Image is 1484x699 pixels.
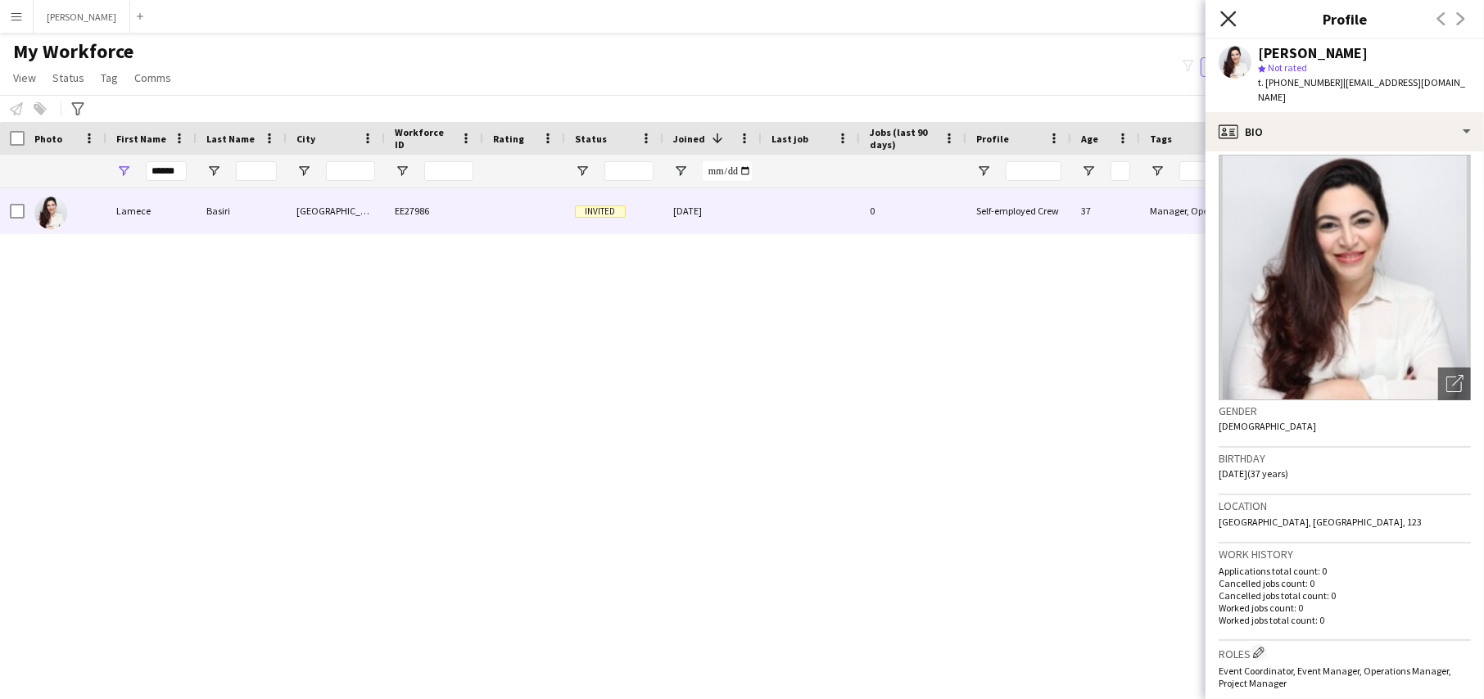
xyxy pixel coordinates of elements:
img: Crew avatar or photo [1219,155,1471,400]
h3: Profile [1206,8,1484,29]
span: Workforce ID [395,126,454,151]
img: Lamece Basiri [34,196,67,229]
span: [GEOGRAPHIC_DATA], [GEOGRAPHIC_DATA], 123 [1219,516,1422,528]
span: Photo [34,133,62,145]
div: Lamece [106,188,197,233]
app-action-btn: Advanced filters [68,99,88,119]
button: Open Filter Menu [1150,164,1165,178]
p: Worked jobs count: 0 [1219,602,1471,614]
div: [DATE] [663,188,762,233]
button: Open Filter Menu [206,164,221,178]
p: Cancelled jobs count: 0 [1219,577,1471,589]
input: Tags Filter Input [1179,161,1228,181]
p: Worked jobs total count: 0 [1219,614,1471,626]
h3: Gender [1219,404,1471,418]
div: 0 [860,188,966,233]
button: Open Filter Menu [116,164,131,178]
input: Workforce ID Filter Input [424,161,473,181]
input: First Name Filter Input [146,161,187,181]
span: Tags [1150,133,1172,145]
span: Jobs (last 90 days) [870,126,937,151]
span: My Workforce [13,39,133,64]
span: View [13,70,36,85]
div: Manager, Operations, Production, Project Planning & Management [1140,188,1238,233]
button: Everyone5,716 [1201,57,1283,77]
a: View [7,67,43,88]
button: Open Filter Menu [976,164,991,178]
a: Status [46,67,91,88]
input: Profile Filter Input [1006,161,1061,181]
span: Joined [673,133,705,145]
span: [DEMOGRAPHIC_DATA] [1219,420,1316,432]
span: City [296,133,315,145]
input: Status Filter Input [604,161,654,181]
input: City Filter Input [326,161,375,181]
span: Not rated [1268,61,1307,74]
span: t. [PHONE_NUMBER] [1258,76,1343,88]
button: Open Filter Menu [1081,164,1096,178]
span: Status [52,70,84,85]
span: | [EMAIL_ADDRESS][DOMAIN_NAME] [1258,76,1465,103]
div: Bio [1206,112,1484,151]
span: Tag [101,70,118,85]
input: Age Filter Input [1111,161,1130,181]
button: Open Filter Menu [395,164,409,178]
div: Basiri [197,188,287,233]
h3: Work history [1219,547,1471,561]
input: Last Name Filter Input [236,161,277,181]
span: Invited [575,205,626,218]
button: Open Filter Menu [673,164,688,178]
div: [GEOGRAPHIC_DATA] [287,188,385,233]
h3: Birthday [1219,451,1471,466]
div: Open photos pop-in [1438,368,1471,400]
div: EE27986 [385,188,483,233]
span: Comms [134,70,171,85]
span: Status [575,133,607,145]
div: Self-employed Crew [966,188,1071,233]
span: Rating [493,133,524,145]
p: Applications total count: 0 [1219,565,1471,577]
span: First Name [116,133,166,145]
button: Open Filter Menu [575,164,590,178]
p: Cancelled jobs total count: 0 [1219,589,1471,602]
h3: Location [1219,498,1471,513]
input: Joined Filter Input [703,161,752,181]
h3: Roles [1219,644,1471,661]
span: Event Coordinator, Event Manager, Operations Manager, Project Manager [1219,665,1451,689]
span: [DATE] (37 years) [1219,467,1288,480]
span: Last Name [206,133,255,145]
div: [PERSON_NAME] [1258,46,1368,61]
a: Comms [128,67,178,88]
span: Last job [771,133,808,145]
button: [PERSON_NAME] [34,1,130,33]
span: Profile [976,133,1009,145]
span: Age [1081,133,1098,145]
button: Open Filter Menu [296,164,311,178]
div: 37 [1071,188,1140,233]
a: Tag [94,67,124,88]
